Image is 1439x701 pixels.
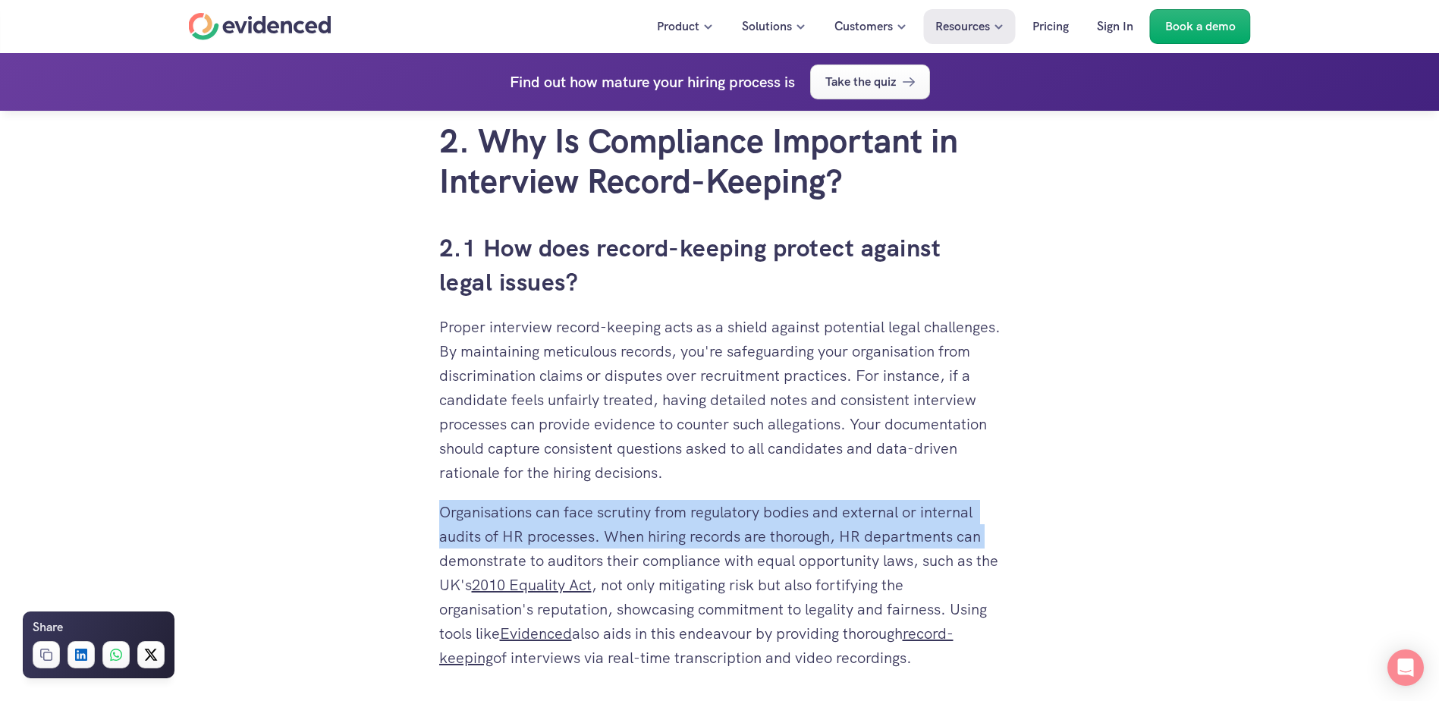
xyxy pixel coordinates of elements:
[510,70,795,94] h4: Find out how mature your hiring process is
[1021,9,1080,44] a: Pricing
[1165,17,1236,36] p: Book a demo
[439,232,947,298] a: 2.1 How does record-keeping protect against legal issues?
[1387,649,1424,686] div: Open Intercom Messenger
[439,119,966,203] a: 2. Why Is Compliance Important in Interview Record-Keeping?
[1032,17,1069,36] p: Pricing
[834,17,893,36] p: Customers
[439,315,1001,485] p: Proper interview record-keeping acts as a shield against potential legal challenges. By maintaini...
[935,17,990,36] p: Resources
[472,575,592,595] a: 2010 Equality Act
[825,72,896,92] p: Take the quiz
[742,17,792,36] p: Solutions
[439,500,1001,670] p: Organisations can face scrutiny from regulatory bodies and external or internal audits of HR proc...
[810,64,930,99] a: Take the quiz
[657,17,699,36] p: Product
[33,618,63,637] h6: Share
[1097,17,1133,36] p: Sign In
[189,13,331,40] a: Home
[500,624,572,643] a: Evidenced
[1086,9,1145,44] a: Sign In
[1150,9,1251,44] a: Book a demo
